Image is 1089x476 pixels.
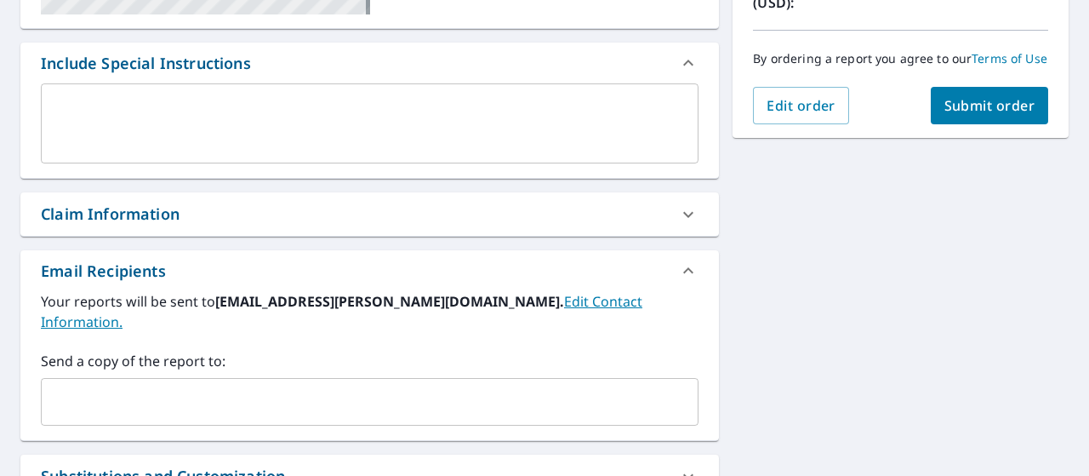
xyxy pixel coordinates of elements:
[753,87,849,124] button: Edit order
[20,192,719,236] div: Claim Information
[944,96,1035,115] span: Submit order
[41,351,698,371] label: Send a copy of the report to:
[41,260,166,283] div: Email Recipients
[767,96,835,115] span: Edit order
[753,51,1048,66] p: By ordering a report you agree to our
[972,50,1047,66] a: Terms of Use
[20,250,719,291] div: Email Recipients
[215,292,564,311] b: [EMAIL_ADDRESS][PERSON_NAME][DOMAIN_NAME].
[20,43,719,83] div: Include Special Instructions
[41,291,698,332] label: Your reports will be sent to
[41,203,180,226] div: Claim Information
[931,87,1049,124] button: Submit order
[41,52,251,75] div: Include Special Instructions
